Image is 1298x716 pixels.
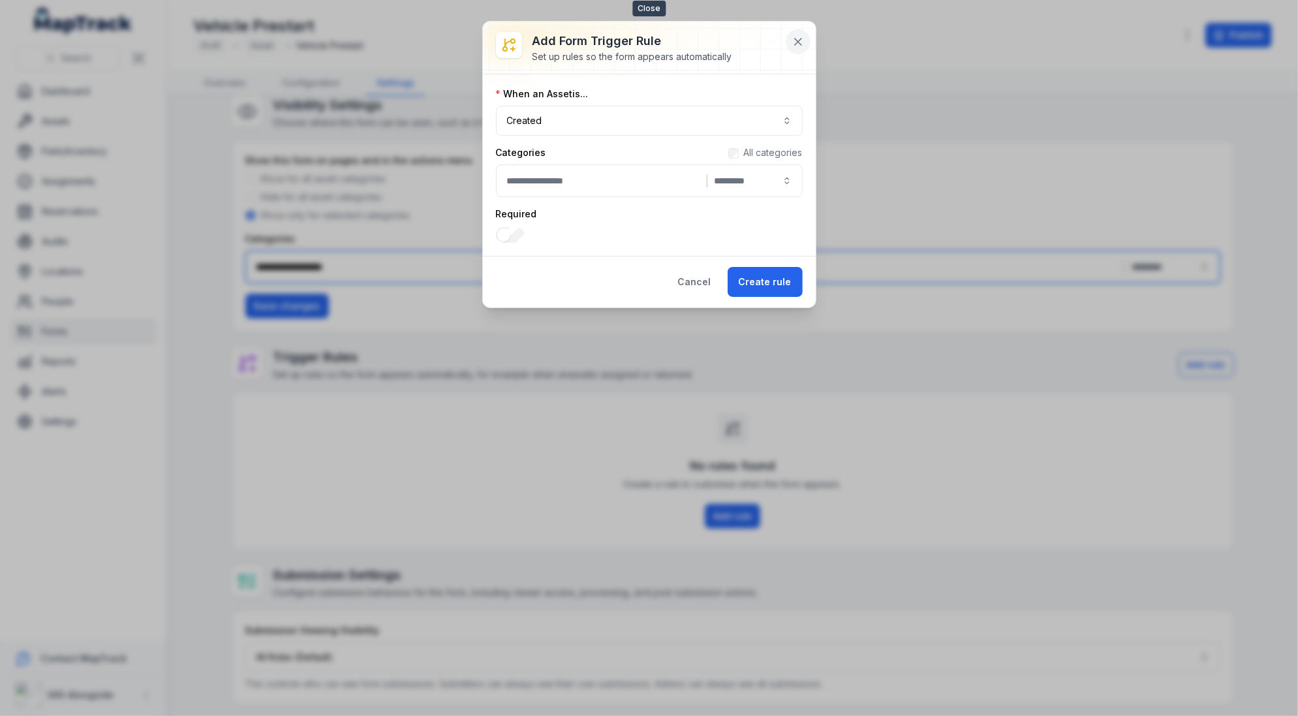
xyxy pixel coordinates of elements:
[533,50,732,63] div: Set up rules so the form appears automatically
[667,267,722,297] button: Cancel
[496,106,803,136] button: Created
[496,87,589,101] label: When an Asset is...
[728,267,803,297] button: Create rule
[496,227,525,243] input: :r80:-form-item-label
[533,32,732,50] h3: Add form trigger rule
[632,1,666,16] span: Close
[496,164,803,197] button: |
[496,208,537,221] label: Required
[496,146,546,159] label: Categories
[744,146,803,159] label: All categories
